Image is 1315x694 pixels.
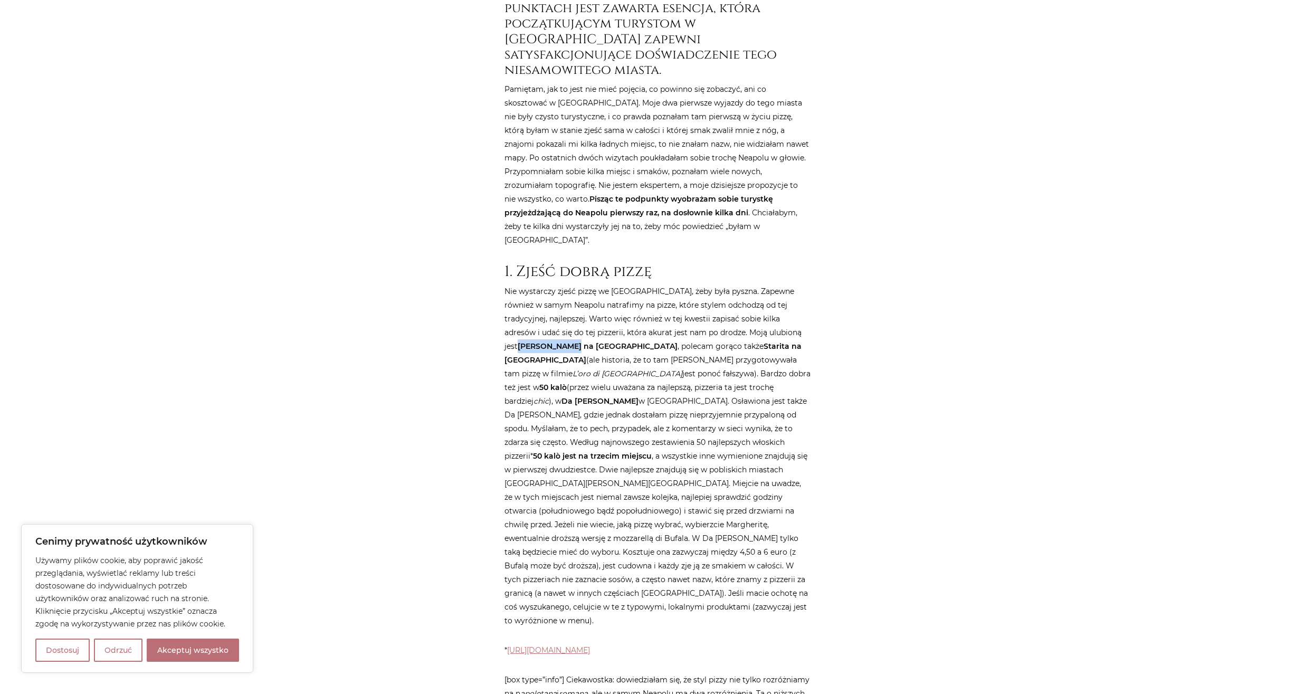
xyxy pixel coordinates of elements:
[518,341,678,351] strong: [PERSON_NAME] na [GEOGRAPHIC_DATA]
[533,451,652,461] strong: 50 kalò jest na trzecim miejscu
[507,645,590,655] a: [URL][DOMAIN_NAME]
[561,396,639,406] strong: Da [PERSON_NAME]
[504,263,811,281] h2: 1. Zjeść dobrą pizzę
[504,284,811,628] p: Nie wystarczy zjeść pizzę we [GEOGRAPHIC_DATA], żeby była pyszna. Zapewne również w samym Neapolu...
[573,369,682,378] em: L’oro di [GEOGRAPHIC_DATA]
[504,194,773,217] strong: Pisząc te podpunkty wyobrażam sobie turystkę przyjeżdżającą do Neapolu pierwszy raz, na dosłownie...
[539,383,567,392] strong: 50 kalò
[35,639,90,662] button: Dostosuj
[533,396,549,406] em: chic
[35,554,239,630] p: Używamy plików cookie, aby poprawić jakość przeglądania, wyświetlać reklamy lub treści dostosowan...
[35,535,239,548] p: Cenimy prywatność użytkowników
[147,639,239,662] button: Akceptuj wszystko
[504,82,811,247] p: Pamiętam, jak to jest nie mieć pojęcia, co powinno się zobaczyć, ani co skosztować w [GEOGRAPHIC_...
[94,639,142,662] button: Odrzuć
